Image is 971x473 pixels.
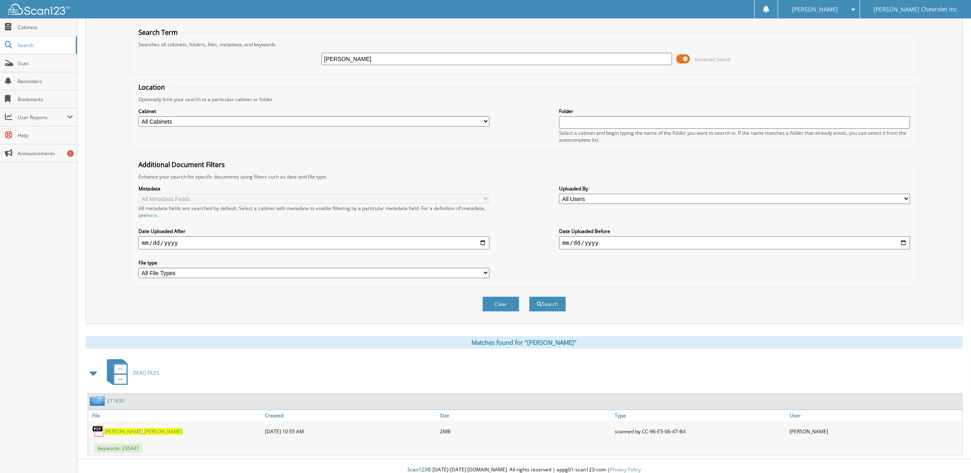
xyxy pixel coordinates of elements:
[18,78,73,85] span: Reminders
[94,444,143,453] span: Keywords: 235441
[18,96,73,103] span: Bookmarks
[792,7,838,12] span: [PERSON_NAME]
[138,205,489,219] div: All metadata fields are searched by default. Select a cabinet with metadata to enable filtering b...
[67,150,74,157] div: 1
[134,96,914,103] div: Optionally limit your search to a particular cabinet or folder
[613,410,788,421] a: Type
[90,396,107,406] img: folder2.png
[8,4,70,15] img: scan123-logo-white.svg
[134,83,169,92] legend: Location
[134,173,914,180] div: Enhance your search for specific documents using filters such as date and file type.
[104,428,183,435] a: [PERSON_NAME],[PERSON_NAME]
[559,129,910,143] div: Select a cabinet and begin typing the name of the folder you want to search in. If the name match...
[695,56,731,62] span: Advanced Search
[138,108,489,115] label: Cabinet
[104,428,143,435] span: [PERSON_NAME]
[18,24,73,31] span: Cabinets
[529,296,566,312] button: Search
[438,423,613,439] div: 2MB
[559,236,910,249] input: end
[788,410,962,421] a: User
[134,160,229,169] legend: Additional Document Filters
[102,357,159,389] a: DEAD FILES
[86,336,963,349] div: Matches found for "[PERSON_NAME]"
[613,423,788,439] div: scanned by CC-96-E5-06-47-B4
[874,7,957,12] span: [PERSON_NAME] Chevrolet Inc
[138,259,489,266] label: File type
[559,228,910,235] label: Date Uploaded Before
[407,466,427,473] span: Scan123
[263,423,438,439] div: [DATE] 10:55 AM
[134,41,914,48] div: Searches all cabinets, folders, files, metadata, and keywords
[438,410,613,421] a: Size
[18,60,73,67] span: Scan
[133,369,159,376] span: DEAD FILES
[147,212,157,219] a: here
[138,228,489,235] label: Date Uploaded After
[92,425,104,437] img: PDF.png
[559,185,910,192] label: Uploaded By
[18,114,67,121] span: User Reports
[930,434,971,473] iframe: Chat Widget
[18,132,73,139] span: Help
[144,428,183,435] span: [PERSON_NAME]
[263,410,438,421] a: Created
[610,466,641,473] a: Privacy Policy
[482,296,519,312] button: Clear
[138,185,489,192] label: Metadata
[788,423,962,439] div: [PERSON_NAME]
[18,150,73,157] span: Announcements
[88,410,263,421] a: File
[18,42,72,49] span: Search
[107,397,124,404] a: 211830
[134,28,182,37] legend: Search Term
[138,236,489,249] input: start
[559,108,910,115] label: Folder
